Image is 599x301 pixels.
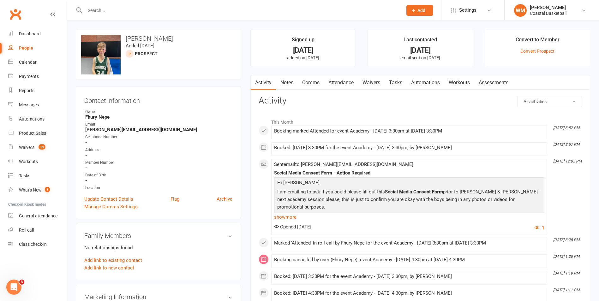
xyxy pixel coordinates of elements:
a: Calendar [8,55,67,69]
iframe: Intercom live chat [6,280,21,295]
strong: Fhury Nepe [85,114,232,120]
a: Attendance [324,75,358,90]
a: Assessments [474,75,513,90]
snap: prospect [135,51,158,56]
span: 14 [39,144,45,150]
div: Cellphone Number [85,134,232,140]
div: [PERSON_NAME] [530,5,566,10]
time: Added [DATE] [126,43,154,49]
a: Waivers [358,75,385,90]
a: Convert Prospect [520,49,554,54]
button: Add [406,5,433,16]
i: [DATE] 1:19 PM [553,271,579,275]
p: added on [DATE] [256,55,350,60]
div: Dashboard [19,31,41,36]
i: [DATE] 1:20 PM [553,254,579,259]
h3: Activity [259,96,582,106]
a: General attendance kiosk mode [8,209,67,223]
div: Location [85,185,232,191]
div: Email [85,121,232,127]
a: Automations [8,112,67,126]
a: Class kiosk mode [8,237,67,251]
h3: Marketing Information [84,293,232,300]
a: People [8,41,67,55]
div: [DATE] [374,47,467,54]
span: Sent email to [PERSON_NAME][EMAIL_ADDRESS][DOMAIN_NAME] [274,162,413,167]
i: [DATE] 3:57 PM [553,126,579,130]
div: WM [514,4,527,17]
a: Payments [8,69,67,84]
a: Add link to new contact [84,264,134,272]
i: [DATE] 1:11 PM [553,288,579,292]
div: Booked: [DATE] 3:30PM for the event Academy - [DATE] 3:30pm, by [PERSON_NAME] [274,274,544,279]
a: Update Contact Details [84,195,133,203]
div: Roll call [19,227,34,233]
div: Social Media Consent Form - Action Required [274,170,544,176]
div: Payments [19,74,39,79]
i: [DATE] 3:57 PM [553,142,579,147]
p: I am emailing to ask if you could please fill out this prior to [PERSON_NAME] & [PERSON_NAME]' ne... [276,188,543,212]
a: Automations [407,75,444,90]
div: Convert to Member [516,36,560,47]
a: Tasks [8,169,67,183]
div: Class check-in [19,242,47,247]
a: Manage Comms Settings [84,203,138,210]
div: Signed up [292,36,314,47]
p: Hi [PERSON_NAME], [276,179,543,188]
div: Tasks [19,173,30,178]
div: Last contacted [404,36,437,47]
div: Booked: [DATE] 4:30PM for the event Academy - [DATE] 4:30pm, by [PERSON_NAME] [274,291,544,296]
h3: Family Members [84,232,232,239]
a: Comms [298,75,324,90]
div: Product Sales [19,131,46,136]
a: Dashboard [8,27,67,41]
h3: [PERSON_NAME] [81,35,236,42]
div: [DATE] [256,47,350,54]
div: Date of Birth [85,172,232,178]
div: Booking cancelled by user (Fhury Nepe): event Academy - [DATE] 4:30pm at [DATE] 4:30PM [274,257,544,263]
a: Activity [251,75,276,90]
a: show more [274,213,544,221]
div: Messages [19,102,39,107]
div: Workouts [19,159,38,164]
p: email sent on [DATE] [374,55,467,60]
div: What's New [19,187,42,192]
a: Waivers 14 [8,140,67,155]
strong: [PERSON_NAME][EMAIL_ADDRESS][DOMAIN_NAME] [85,127,232,133]
a: Roll call [8,223,67,237]
a: Workouts [8,155,67,169]
h3: Contact information [84,95,232,104]
a: Add link to existing contact [84,257,142,264]
div: Automations [19,116,45,121]
div: Booked: [DATE] 3:30PM for the event Academy - [DATE] 3:30pm, by [PERSON_NAME] [274,145,544,150]
a: Reports [8,84,67,98]
i: [DATE] 12:05 PM [553,159,582,163]
div: Booking marked Attended for event Academy - [DATE] 3:30pm at [DATE] 3:30PM [274,128,544,134]
strong: - [85,165,232,171]
strong: - [85,152,232,158]
span: Social Media Consent Form [385,189,443,195]
div: Member Number [85,160,232,166]
span: Settings [459,3,476,17]
span: 3 [19,280,24,285]
a: Workouts [444,75,474,90]
a: Clubworx [8,6,23,22]
a: Messages [8,98,67,112]
div: Address [85,147,232,153]
p: No relationships found. [84,244,232,251]
a: Flag [171,195,179,203]
img: image1756887613.png [81,35,121,74]
strong: - [85,178,232,183]
a: What's New1 [8,183,67,197]
button: 1 [535,224,544,232]
div: People [19,45,33,50]
div: Marked 'Attended' in roll call by Fhury Nepe for the event Academy - [DATE] 3:30pm at [DATE] 3:30PM [274,240,544,246]
span: Opened [DATE] [274,224,311,230]
a: Notes [276,75,298,90]
div: Waivers [19,145,34,150]
span: 1 [45,187,50,192]
strong: - [85,140,232,145]
div: Calendar [19,60,37,65]
i: [DATE] 3:25 PM [553,238,579,242]
div: Owner [85,109,232,115]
